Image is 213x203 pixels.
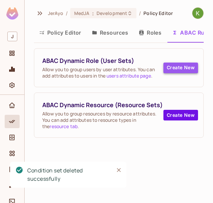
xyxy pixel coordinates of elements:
li: / [66,10,68,16]
span: Development [97,10,127,16]
button: Close [114,165,124,175]
div: Policy [5,115,20,128]
button: Resources [87,24,133,41]
a: users attribute page [106,73,151,79]
img: SReyMgAAAABJRU5ErkJggg== [6,7,18,20]
span: Allow you to group resources by resource attributes. You can add attributes to resource types in ... [42,110,163,129]
div: Settings [5,79,20,92]
span: Policy Editor [143,10,173,16]
button: Policy Editor [34,24,87,41]
div: Elements [5,147,20,160]
div: URL Mapping [5,179,20,192]
li: / [139,10,141,16]
div: Audit Log [5,163,20,176]
div: Home [5,99,20,112]
button: Create New [163,63,198,73]
span: ABAC Dynamic Resource (Resource Sets) [42,101,163,109]
span: ABAC Dynamic Role (User Sets) [42,57,163,65]
button: Create New [163,110,198,120]
span: Allow you to group users by user attributes. You can add attributes to users in the . [42,66,163,79]
span: the active workspace [48,10,63,16]
button: Roles [133,24,167,41]
img: Kelvin blake [192,8,203,19]
div: Directory [5,131,20,144]
span: : [92,11,94,16]
span: J [7,32,17,41]
div: Monitoring [5,63,20,76]
span: MedJA [74,10,90,16]
div: Projects [5,47,20,60]
a: resource tab [50,123,78,129]
div: Condition set deleted successfully [27,166,108,183]
div: Workspace: JerAyo [5,29,20,44]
